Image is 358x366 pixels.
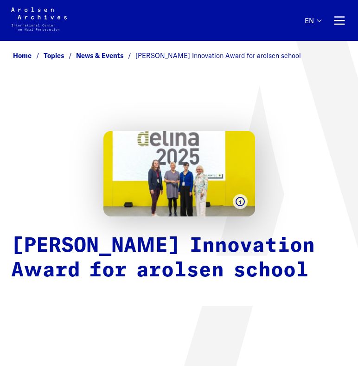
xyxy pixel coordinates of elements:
[76,52,135,60] a: News & Events
[305,17,321,39] button: English, language selection
[11,49,347,63] nav: Breadcrumb
[135,52,301,60] span: [PERSON_NAME] Innovation Award for arolsen school
[305,7,347,33] nav: Primary
[13,52,44,60] a: Home
[233,194,248,209] button: Show caption
[44,52,76,60] a: Topics
[11,234,347,283] h1: [PERSON_NAME] Innovation Award for arolsen school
